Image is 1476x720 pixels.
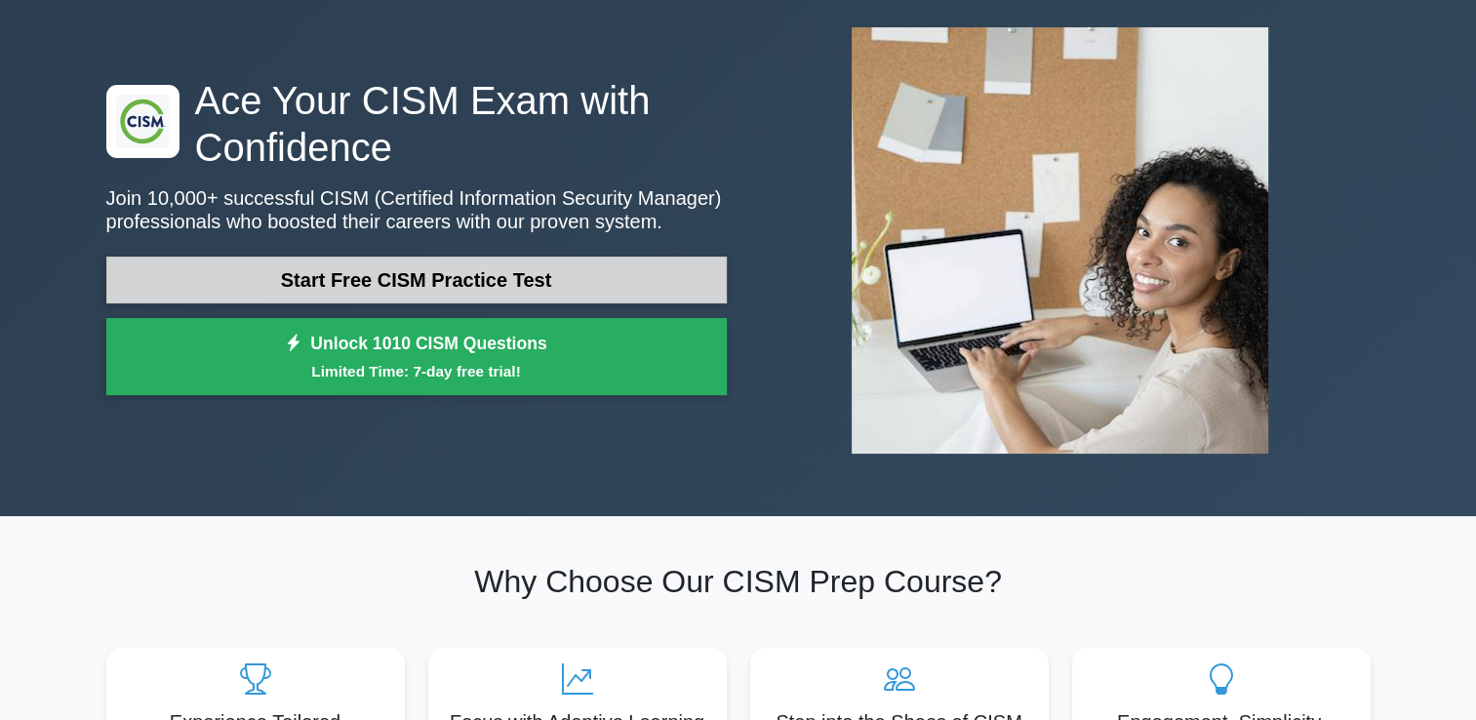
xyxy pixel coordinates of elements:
p: Join 10,000+ successful CISM (Certified Information Security Manager) professionals who boosted t... [106,186,727,233]
h1: Ace Your CISM Exam with Confidence [106,77,727,171]
a: Unlock 1010 CISM QuestionsLimited Time: 7-day free trial! [106,318,727,396]
small: Limited Time: 7-day free trial! [131,360,702,382]
h2: Why Choose Our CISM Prep Course? [106,563,1371,600]
a: Start Free CISM Practice Test [106,257,727,303]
